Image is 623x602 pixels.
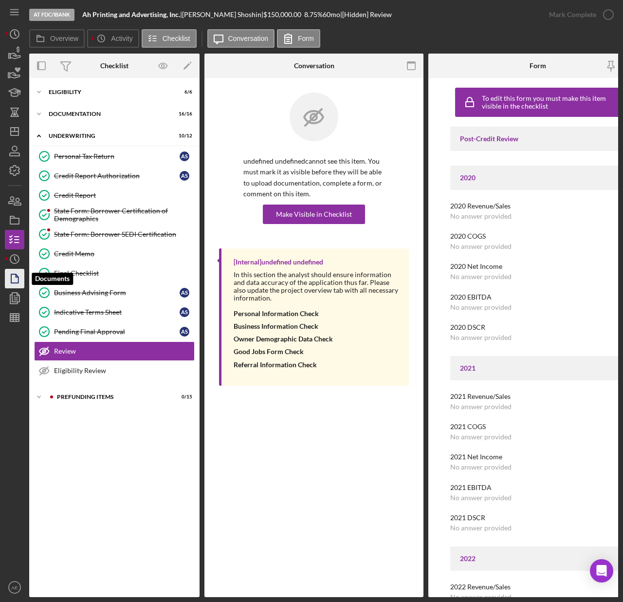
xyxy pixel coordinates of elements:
label: Conversation [228,35,269,42]
div: No answer provided [450,463,512,471]
div: No answer provided [450,433,512,441]
a: Eligibility Review [34,361,195,380]
div: 2021 [460,364,616,372]
div: A S [180,288,189,298]
div: No answer provided [450,212,512,220]
div: No answer provided [450,494,512,502]
text: AE [12,585,18,590]
div: Documentation [49,111,168,117]
div: Final Checklist [54,269,194,277]
div: No answer provided [450,524,512,532]
a: Final Checklist [34,263,195,283]
div: State Form: Borrower SEDI Certification [54,230,194,238]
div: 10 / 12 [175,133,192,139]
div: A S [180,327,189,337]
div: A S [180,151,189,161]
div: Open Intercom Messenger [590,559,613,583]
div: Underwriting [49,133,168,139]
div: Mark Complete [549,5,596,24]
p: undefined undefined cannot see this item. You must mark it as visible before they will be able to... [243,156,385,200]
button: Mark Complete [539,5,618,24]
a: Personal Tax ReturnAS [34,147,195,166]
div: A S [180,171,189,181]
div: No answer provided [450,273,512,281]
a: Credit Report [34,186,195,205]
a: Review [34,341,195,361]
label: Overview [50,35,78,42]
a: State Form: Borrower SEDI Certification [34,225,195,244]
div: Make Visible in Checklist [276,205,352,224]
button: Overview [29,29,85,48]
div: Form [530,62,546,70]
div: At FDC/iBank [29,9,74,21]
div: Eligibility Review [54,367,194,375]
a: Pending Final ApprovalAS [34,322,195,341]
div: 2020 [460,174,616,182]
div: 60 mo [323,11,340,19]
div: Personal Information Check [234,310,399,318]
a: State Form: Borrower Certification of Demographics [34,205,195,225]
b: Ah Printing and Advertising, Inc. [82,10,180,19]
div: Business Information Check [234,322,399,330]
div: A S [180,307,189,317]
div: 8.75 % [304,11,323,19]
div: [Internal] undefined undefined [234,258,323,266]
div: 6 / 6 [175,89,192,95]
button: Make Visible in Checklist [263,205,365,224]
a: Business Advising FormAS [34,283,195,302]
div: No answer provided [450,403,512,411]
button: Activity [87,29,139,48]
div: 0 / 15 [175,394,192,400]
div: Eligibility [49,89,168,95]
button: Checklist [142,29,197,48]
div: Credit Report Authorization [54,172,180,180]
button: AE [5,578,24,597]
div: 2022 [460,555,616,563]
div: Conversation [294,62,334,70]
a: Credit Report AuthorizationAS [34,166,195,186]
div: State Form: Borrower Certification of Demographics [54,207,194,223]
div: Owner Demographic Data Check [234,335,399,343]
button: Form [277,29,320,48]
button: Conversation [207,29,275,48]
label: Activity [111,35,132,42]
div: | [Hidden] Review [340,11,392,19]
div: To edit this form you must make this item visible in the checklist [482,94,618,110]
div: Checklist [100,62,128,70]
div: No answer provided [450,243,512,250]
div: No answer provided [450,593,512,601]
div: Prefunding Items [57,394,168,400]
div: Post-Credit Review [460,135,616,143]
label: Form [298,35,314,42]
div: [PERSON_NAME] Shoshin | [182,11,263,19]
div: $150,000.00 [263,11,304,19]
div: In this section the analyst should ensure information and data accuracy of the application thus f... [234,271,399,310]
div: Credit Report [54,191,194,199]
div: Good Jobs Form Check [234,348,399,356]
div: 16 / 16 [175,111,192,117]
a: Indicative Terms SheetAS [34,302,195,322]
div: Personal Tax Return [54,152,180,160]
a: Credit Memo [34,244,195,263]
div: Credit Memo [54,250,194,258]
div: No answer provided [450,303,512,311]
div: No answer provided [450,334,512,341]
div: Referral Information Check [234,361,399,369]
label: Checklist [163,35,190,42]
div: | [82,11,182,19]
div: Indicative Terms Sheet [54,308,180,316]
div: Review [54,347,194,355]
div: Pending Final Approval [54,328,180,336]
div: Business Advising Form [54,289,180,297]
